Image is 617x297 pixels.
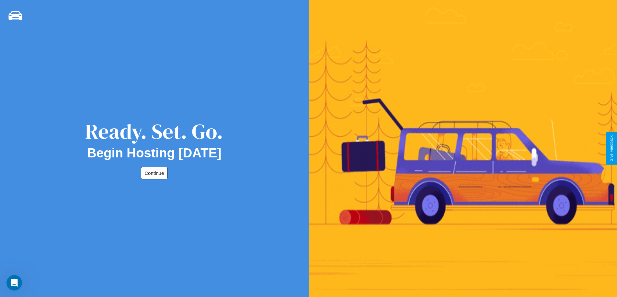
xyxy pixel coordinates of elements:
iframe: Intercom live chat [6,275,22,291]
div: Give Feedback [609,135,614,162]
button: Continue [141,167,167,179]
h2: Begin Hosting [DATE] [87,146,222,160]
div: Ready. Set. Go. [85,117,223,146]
